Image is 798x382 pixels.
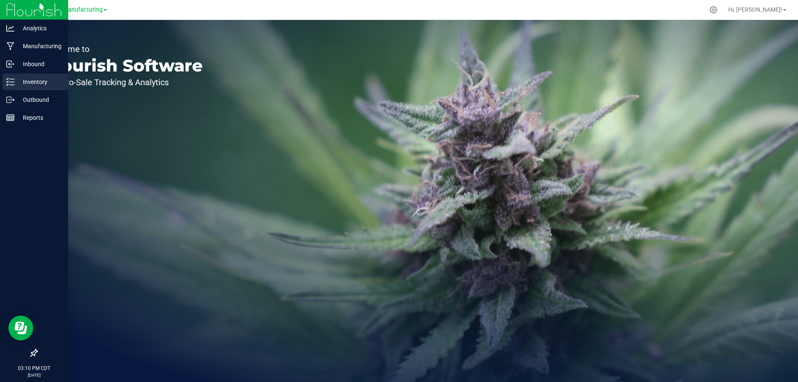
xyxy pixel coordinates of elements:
[6,24,15,32] inline-svg: Analytics
[6,60,15,68] inline-svg: Inbound
[15,23,64,33] p: Analytics
[4,372,64,378] p: [DATE]
[45,78,203,86] p: Seed-to-Sale Tracking & Analytics
[8,315,33,340] iframe: Resource center
[15,95,64,105] p: Outbound
[45,57,203,74] p: Flourish Software
[6,78,15,86] inline-svg: Inventory
[45,45,203,53] p: Welcome to
[63,6,103,13] span: Manufacturing
[15,113,64,123] p: Reports
[728,6,782,13] span: Hi, [PERSON_NAME]!
[6,113,15,122] inline-svg: Reports
[708,6,719,14] div: Manage settings
[6,96,15,104] inline-svg: Outbound
[15,41,64,51] p: Manufacturing
[6,42,15,50] inline-svg: Manufacturing
[15,77,64,87] p: Inventory
[15,59,64,69] p: Inbound
[4,365,64,372] p: 03:10 PM CDT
